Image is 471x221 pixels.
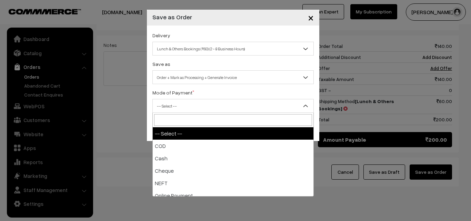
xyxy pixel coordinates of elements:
span: Order + Mark as Processing + Generate Invoice [152,70,314,84]
span: Lunch & Others Bookings (₹60) (2 - 8 Business Hours) [153,43,313,55]
label: Mode of Payment [152,89,194,96]
span: × [308,11,314,24]
li: COD [153,140,313,152]
h4: Save as Order [152,12,192,22]
li: Cheque [153,164,313,177]
span: -- Select -- [153,100,313,112]
span: Lunch & Others Bookings (₹60) (2 - 8 Business Hours) [152,42,314,56]
label: Delivery [152,32,170,39]
span: Order + Mark as Processing + Generate Invoice [153,71,313,83]
li: Cash [153,152,313,164]
label: Save as [152,60,170,68]
li: NEFT [153,177,313,189]
span: -- Select -- [152,99,314,113]
li: -- Select -- [153,127,313,140]
li: Online Payment [153,189,313,202]
button: Close [302,7,319,28]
